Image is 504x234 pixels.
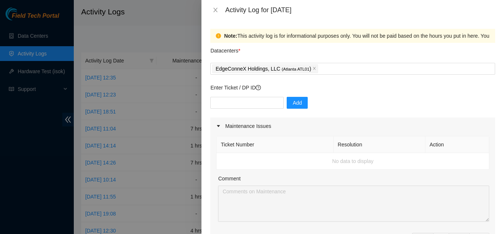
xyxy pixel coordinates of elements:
label: Comment [218,174,241,183]
textarea: Comment [218,186,489,222]
p: EdgeConneX Holdings, LLC ) [215,65,311,73]
th: Action [425,136,489,153]
span: ( Atlanta ATL01 [282,67,309,71]
p: Datacenters [210,43,240,55]
button: Close [210,7,221,14]
div: Activity Log for [DATE] [225,6,495,14]
strong: Note: [224,32,237,40]
span: exclamation-circle [216,33,221,38]
span: close [313,67,316,71]
button: Add [287,97,308,109]
td: No data to display [217,153,489,170]
div: Maintenance Issues [210,118,495,135]
p: Enter Ticket / DP ID [210,84,495,92]
span: close [213,7,218,13]
th: Resolution [334,136,425,153]
span: caret-right [216,124,221,128]
span: question-circle [256,85,261,90]
th: Ticket Number [217,136,334,153]
span: Add [293,99,302,107]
